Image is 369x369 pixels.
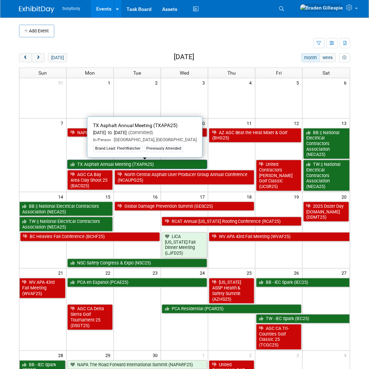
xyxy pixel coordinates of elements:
span: 25 [246,269,255,277]
span: 3 [202,78,208,87]
a: PCA Residential (PCAR25) [162,305,302,314]
span: Tue [134,70,141,76]
span: 22 [105,269,113,277]
div: Previously Attended [144,145,183,152]
span: 13 [341,119,350,127]
span: 17 [199,192,208,201]
span: 1 [202,351,208,360]
span: TX Asphalt Annual Meeting (TXAPA25) [93,123,178,128]
span: Fri [276,70,282,76]
span: Sat [322,70,330,76]
span: Wed [180,70,189,76]
span: Mon [85,70,95,76]
span: 6 [344,78,350,87]
a: WV APA 43rd Fall Meeting (WVAF25) [19,278,66,298]
a: BC Heavies Fall Conference (BCHF25) [20,232,160,242]
a: United Contractors [PERSON_NAME] Golf Classic (UCSR25) [256,160,302,191]
a: BB - IEC Spark (IEC25) [256,278,350,287]
a: TW || National Electrical Contractors Association (NECA25) [303,160,350,191]
span: 18 [246,192,255,201]
span: busybusy [63,6,80,11]
a: AGC CA Delta Sierra Golf Tournament 25 (DSGT25) [67,305,113,330]
span: (Committed) [127,130,153,135]
a: North Central Asphalt User Producer Group Annual Conference (NCAUPG25) [115,170,254,184]
a: NSC Safety Congress & Expo (NSC25) [67,259,207,268]
span: 28 [57,351,66,360]
span: 15 [105,192,113,201]
a: TW - IEC Spark (IEC25) [256,314,350,324]
a: AGC CA Tri-Counties Golf Classic 25 (TCGC25) [256,324,302,350]
span: 29 [105,351,113,360]
span: 11 [246,119,255,127]
button: week [320,53,336,62]
span: 4 [249,78,255,87]
i: Personalize Calendar [343,56,347,60]
span: 10 [199,119,208,127]
button: Add Event [19,25,54,37]
div: [DATE] to [DATE] [93,130,197,136]
span: 31 [57,78,66,87]
span: 3 [296,351,302,360]
span: In-Person [93,137,111,142]
span: 27 [341,269,350,277]
span: 16 [152,192,161,201]
span: 5 [296,78,302,87]
a: LICA [US_STATE] Fall Dinner Meeting (LJFD25) [162,232,207,258]
span: Sun [38,70,47,76]
div: Brand Lead: FleetWatcher [93,145,143,152]
a: RCAT Annual [US_STATE] Roofing Conference (RCAT25) [162,217,302,226]
a: TW || National Electrical Contractors Association (NECA25) [19,217,113,231]
span: 2 [249,351,255,360]
a: WV APA 43rd Fall Meeting (WVAF25) [209,232,350,242]
a: PCA en Espanol (PCAE25) [67,278,207,287]
h2: [DATE] [174,53,194,61]
span: 7 [60,119,66,127]
img: Braden Gillespie [300,4,344,12]
a: BB || National Electrical Contractors Association (NECA25) [19,202,113,216]
button: next [32,53,45,62]
a: AGC CA Bay Area Clay Shoot 25 (BACS25) [67,170,113,190]
a: 2025 Dozer Day [DOMAIN_NAME] (DDMT25) [303,202,349,222]
span: 24 [199,269,208,277]
button: month [301,53,320,62]
span: 14 [57,192,66,201]
a: [US_STATE] ASSP Health & Safety Summit (AZHS25) [209,278,254,304]
span: 20 [341,192,350,201]
span: 30 [152,351,161,360]
span: [GEOGRAPHIC_DATA], [GEOGRAPHIC_DATA] [111,137,197,142]
a: BB || National Electrical Contractors Association (NECA25) [303,128,350,160]
button: prev [19,53,32,62]
span: 19 [294,192,302,201]
a: AZ AGC Beat the Heat Mixer & Golf (BHG25) [209,128,302,143]
span: 23 [152,269,161,277]
span: 26 [294,269,302,277]
a: NAPA IMPACT Leadership Group Conference [67,128,207,137]
span: 1 [107,78,113,87]
button: myCustomButton [339,53,350,62]
a: Global Damage Prevention Summit (GESC25) [115,202,254,211]
span: 2 [154,78,161,87]
span: 4 [344,351,350,360]
button: [DATE] [48,53,67,62]
span: 21 [57,269,66,277]
img: ExhibitDay [19,6,54,13]
span: Thu [228,70,236,76]
span: 12 [294,119,302,127]
a: TX Asphalt Annual Meeting (TXAPA25) [67,160,207,169]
